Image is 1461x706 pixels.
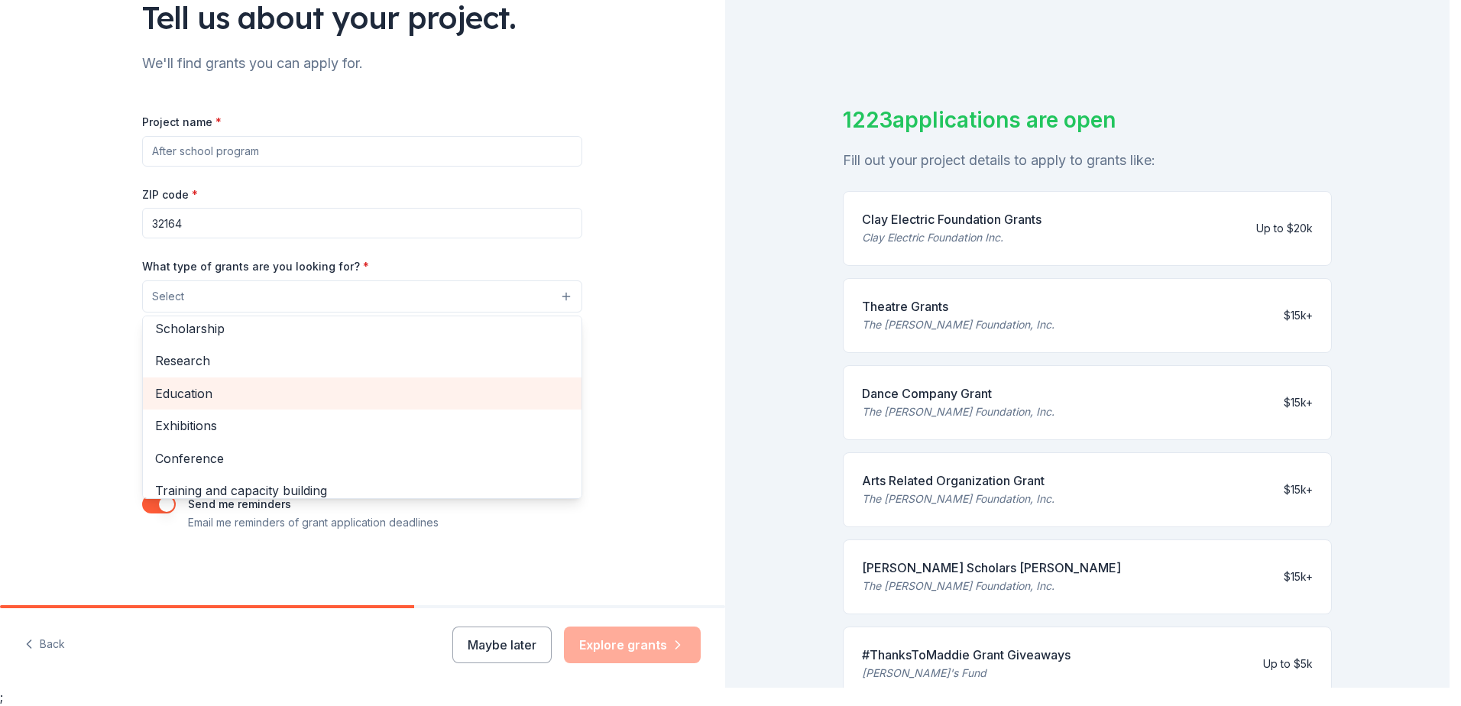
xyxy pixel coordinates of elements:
[155,319,569,338] span: Scholarship
[155,449,569,468] span: Conference
[155,481,569,500] span: Training and capacity building
[155,384,569,403] span: Education
[152,287,184,306] span: Select
[155,351,569,371] span: Research
[155,416,569,436] span: Exhibitions
[142,280,582,313] button: Select
[142,316,582,499] div: Select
